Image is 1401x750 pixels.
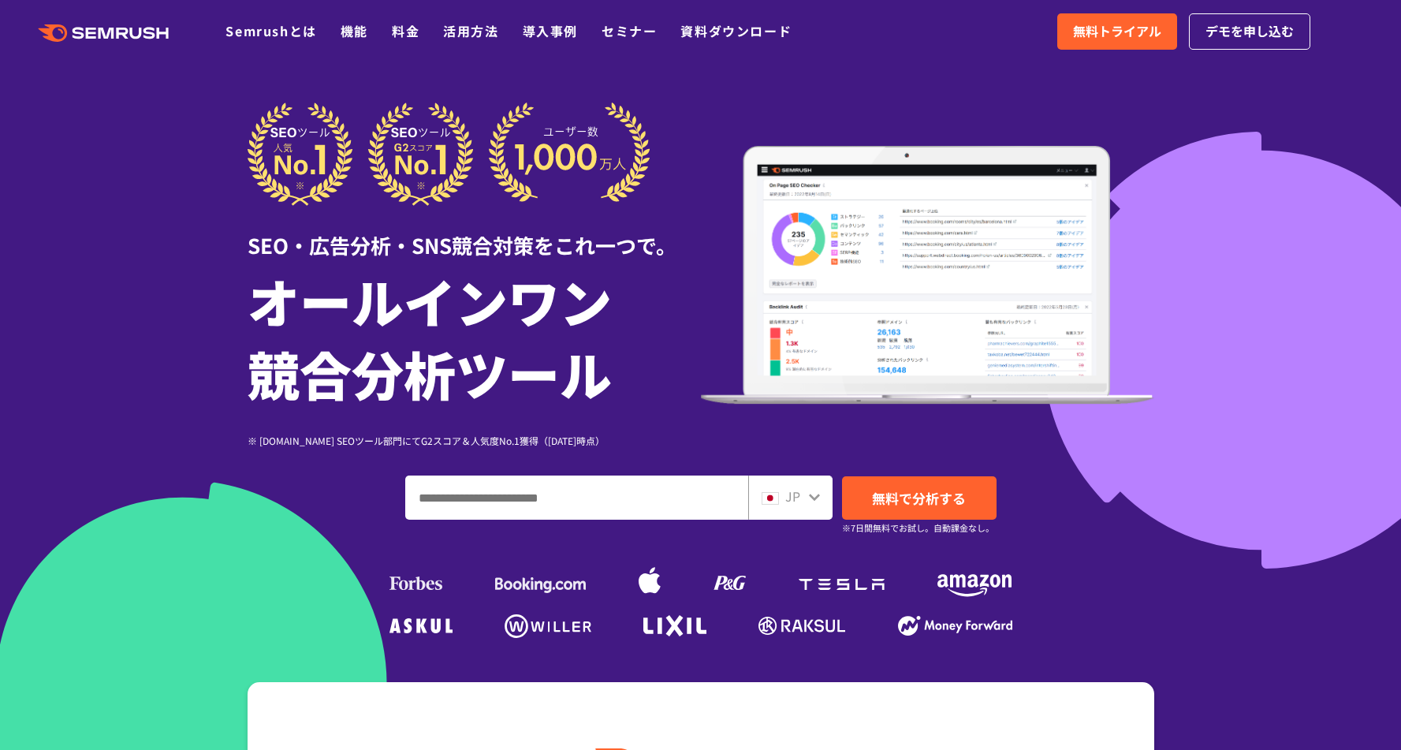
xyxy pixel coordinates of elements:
[872,488,966,508] span: 無料で分析する
[225,21,316,40] a: Semrushとは
[1189,13,1310,50] a: デモを申し込む
[842,476,997,520] a: 無料で分析する
[1057,13,1177,50] a: 無料トライアル
[341,21,368,40] a: 機能
[248,264,701,409] h1: オールインワン 競合分析ツール
[1205,21,1294,42] span: デモを申し込む
[248,206,701,260] div: SEO・広告分析・SNS競合対策をこれ一つで。
[680,21,792,40] a: 資料ダウンロード
[392,21,419,40] a: 料金
[602,21,657,40] a: セミナー
[1073,21,1161,42] span: 無料トライアル
[842,521,994,535] small: ※7日間無料でお試し。自動課金なし。
[406,476,747,519] input: ドメイン、キーワードまたはURLを入力してください
[248,433,701,448] div: ※ [DOMAIN_NAME] SEOツール部門にてG2スコア＆人気度No.1獲得（[DATE]時点）
[443,21,498,40] a: 活用方法
[523,21,578,40] a: 導入事例
[785,487,800,506] span: JP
